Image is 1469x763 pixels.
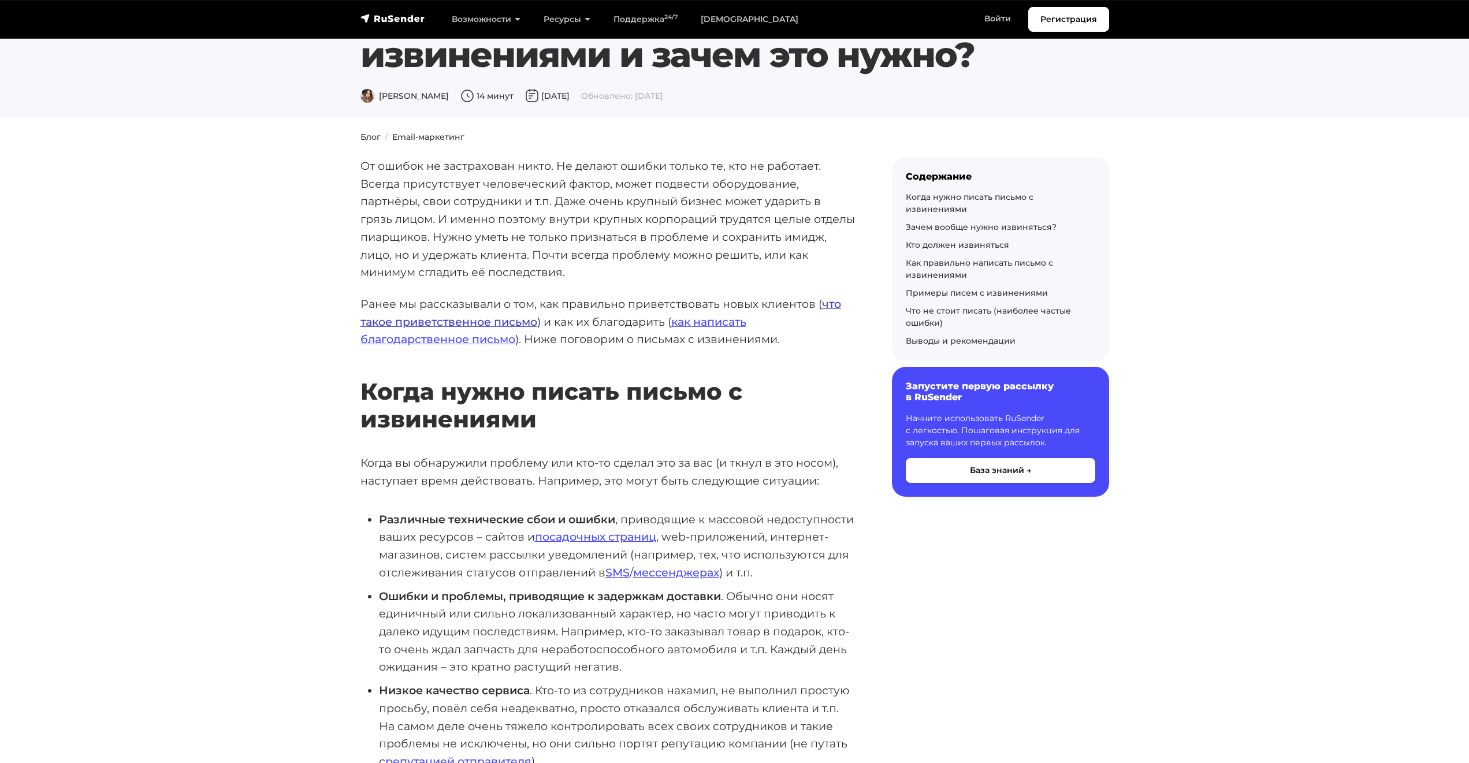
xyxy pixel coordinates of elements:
a: Как правильно написать письмо с извинениями [906,258,1053,280]
a: Зачем вообще нужно извиняться? [906,222,1057,232]
a: [DEMOGRAPHIC_DATA] [689,8,810,31]
p: Ранее мы рассказывали о том, как правильно приветствовать новых клиентов ( ) и как их благодарить... [360,295,855,348]
a: Регистрация [1028,7,1109,32]
img: Дата публикации [525,89,539,103]
a: Войти [973,7,1022,31]
img: RuSender [360,13,425,24]
a: Кто должен извиняться [906,240,1009,250]
a: Запустите первую рассылку в RuSender Начните использовать RuSender с легкостью. Пошаговая инструк... [892,367,1109,496]
span: [PERSON_NAME] [360,91,449,101]
a: Ресурсы [532,8,602,31]
a: Блог [360,132,381,142]
p: От ошибок не застрахован никто. Не делают ошибки только те, кто не работает. Всегда присутствует ... [360,157,855,281]
strong: Низкое качество сервиса [379,683,530,697]
a: Возможности [440,8,532,31]
strong: Ошибки и проблемы, приводящие к задержкам доставки [379,589,721,603]
a: Когда нужно писать письмо с извинениями [906,192,1033,214]
span: [DATE] [525,91,570,101]
strong: Различные технические сбои и ошибки [379,512,615,526]
a: что такое приветственное письмо [360,297,841,329]
button: База знаний → [906,458,1095,483]
li: . Обычно они носят единичный или сильно локализованный характер, но часто могут приводить к далек... [379,587,855,676]
a: Что не стоит писать (наиболее частые ошибки) [906,306,1071,328]
h6: Запустите первую рассылку в RuSender [906,381,1095,403]
a: Выводы и рекомендации [906,336,1016,346]
span: Обновлено: [DATE] [581,91,663,101]
a: Поддержка24/7 [602,8,689,31]
a: SMS [605,565,630,579]
a: посадочных страниц [535,530,656,544]
div: Содержание [906,171,1095,182]
span: 14 минут [460,91,514,101]
nav: breadcrumb [354,131,1116,143]
a: Примеры писем с извинениями [906,288,1048,298]
li: Email-маркетинг [381,131,464,143]
p: Начните использовать RuSender с легкостью. Пошаговая инструкция для запуска ваших первых рассылок. [906,412,1095,449]
h2: Когда нужно писать письмо с извинениями [360,344,855,433]
img: Время чтения [460,89,474,103]
li: , приводящие к массовой недоступности ваших ресурсов – сайтов и , web-приложений, интернет-магази... [379,511,855,582]
a: мессенджерах [633,565,719,579]
sup: 24/7 [664,13,678,21]
p: Когда вы обнаружили проблему или кто-то сделал это за вас (и ткнул в это носом), наступает время ... [360,454,855,489]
